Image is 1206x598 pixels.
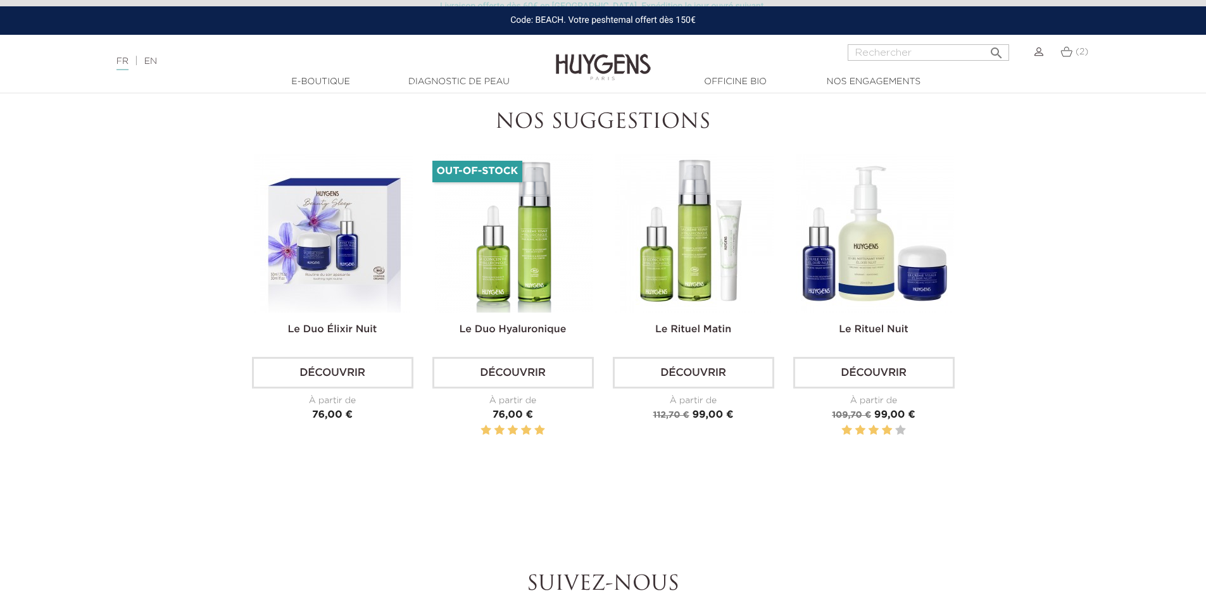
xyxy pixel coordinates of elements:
[144,57,157,66] a: EN
[556,34,651,82] img: Huygens
[460,325,567,335] a: Le Duo Hyaluronique
[839,325,908,335] a: Le Rituel Nuit
[534,423,544,439] label: 5
[1060,47,1088,57] a: (2)
[432,357,594,389] a: Découvrir
[1076,47,1088,56] span: (2)
[613,394,774,408] div: À partir de
[254,154,413,313] img: Le Duo Élixir Nuit
[615,154,774,313] img: Le Rituel Matin
[874,410,915,420] span: 99,00 €
[793,357,955,389] a: Découvrir
[869,423,879,439] label: 3
[882,423,892,439] label: 4
[672,75,799,89] a: Officine Bio
[613,357,774,389] a: Découvrir
[655,325,731,335] a: Le Rituel Matin
[312,410,353,420] span: 76,00 €
[258,75,384,89] a: E-Boutique
[848,44,1009,61] input: Rechercher
[435,154,593,313] img: Le Duo Hyaluronique
[508,423,518,439] label: 3
[252,357,413,389] a: Découvrir
[116,57,129,70] a: FR
[653,411,689,420] span: 112,70 €
[493,410,533,420] span: 76,00 €
[832,411,871,420] span: 109,70 €
[693,410,734,420] span: 99,00 €
[252,111,955,135] h2: Nos suggestions
[396,75,522,89] a: Diagnostic de peau
[793,394,955,408] div: À partir de
[985,40,1008,58] button: 
[989,42,1004,57] i: 
[252,394,413,408] div: À partir de
[110,54,493,69] div: |
[521,423,531,439] label: 4
[494,423,505,439] label: 2
[432,161,523,182] li: Out-of-Stock
[842,423,852,439] label: 1
[855,423,865,439] label: 2
[895,423,905,439] label: 5
[432,394,594,408] div: À partir de
[810,75,937,89] a: Nos engagements
[481,423,491,439] label: 1
[252,573,955,597] h2: Suivez-nous
[288,325,377,335] a: Le Duo Élixir Nuit
[796,154,954,313] img: Le Trio Soir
